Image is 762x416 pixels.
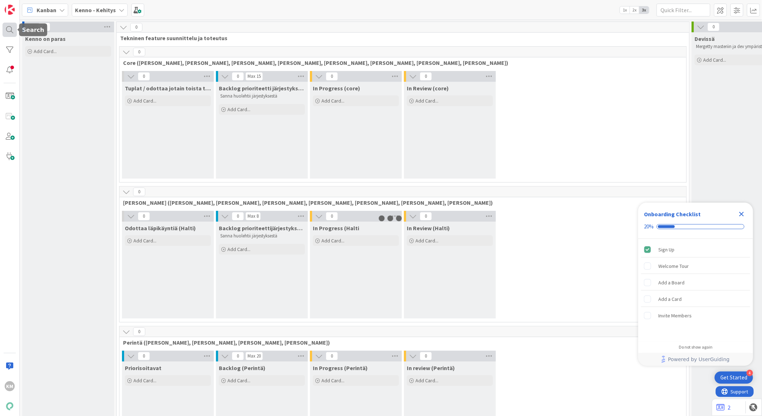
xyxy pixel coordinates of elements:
span: Kenno on paras [25,35,66,42]
h5: Search [22,27,44,33]
div: Sign Up is complete. [641,242,750,257]
img: avatar [5,401,15,411]
p: Sanna huolehtii järjestyksestä [220,233,304,239]
span: Backlog prioriteetti järjestyksessä (core) [219,85,305,92]
div: Welcome Tour is incomplete. [641,258,750,274]
span: Backlog (Perintä) [219,364,265,372]
a: Powered by UserGuiding [642,353,749,366]
div: Add a Card [658,295,682,303]
span: 0 [232,72,244,81]
a: 2 [716,403,730,412]
img: Visit kanbanzone.com [5,5,15,15]
span: Add Card... [227,106,250,113]
span: 3x [639,6,649,14]
span: Halti (Sebastian, VilleH, Riikka, Antti, MikkoV, PetriH, PetriM) [123,199,677,206]
span: 0 [420,72,432,81]
span: In Progress (core) [313,85,360,92]
div: Add a Board [658,278,685,287]
span: 0 [138,212,150,221]
span: Devissä [695,35,715,42]
span: Add Card... [415,237,438,244]
span: 0 [133,48,145,56]
span: Odottaa läpikäyntiä (Halti) [125,224,196,232]
span: 0 [232,212,244,221]
div: Checklist items [638,239,753,340]
span: Support [15,1,33,10]
div: Checklist progress: 20% [644,223,747,230]
span: 2x [630,6,639,14]
span: Add Card... [227,377,250,384]
div: Sign Up [658,245,674,254]
span: 0 [326,212,338,221]
div: 20% [644,223,654,230]
span: 0 [133,188,145,196]
span: Tuplat / odottaa jotain toista tikettiä [125,85,211,92]
div: Do not show again [679,344,712,350]
span: 0 [420,212,432,221]
span: Add Card... [321,98,344,104]
span: 0 [133,327,145,336]
span: Add Card... [133,377,156,384]
span: 0 [38,23,50,31]
div: Add a Board is incomplete. [641,275,750,290]
div: Max 20 [248,354,261,358]
span: Add Card... [415,98,438,104]
span: Add Card... [227,246,250,252]
span: Core (Pasi, Jussi, JaakkoHä, Jyri, Leo, MikkoK, Väinö, MattiH) [123,59,677,66]
span: Perintä (Jaakko, PetriH, MikkoV, Pasi) [123,339,677,346]
div: Get Started [720,374,747,381]
div: Open Get Started checklist, remaining modules: 4 [715,372,753,384]
span: Add Card... [321,237,344,244]
span: 1x [620,6,630,14]
span: Add Card... [133,98,156,104]
span: Add Card... [34,48,57,55]
span: In Review (Halti) [407,224,450,232]
div: Close Checklist [736,208,747,220]
span: 0 [232,352,244,360]
span: Backlog prioriteettijärjestyksessä (Halti) [219,224,305,232]
p: Sanna huolehtii järjestyksestä [220,93,304,99]
div: 4 [747,370,753,376]
span: 0 [138,72,150,81]
span: Priorisoitavat [125,364,161,372]
div: Welcome Tour [658,262,689,270]
span: Add Card... [415,377,438,384]
span: Powered by UserGuiding [668,355,730,364]
span: Add Card... [321,377,344,384]
span: 0 [326,352,338,360]
div: Invite Members is incomplete. [641,308,750,323]
div: Checklist Container [638,203,753,366]
span: Add Card... [703,57,726,63]
span: In Progress (Halti [313,224,359,232]
div: Max 15 [248,75,261,78]
span: Tekninen feature suunnittelu ja toteutus [120,34,680,42]
div: Onboarding Checklist [644,210,701,218]
span: In review (Perintä) [407,364,455,372]
span: 0 [138,352,150,360]
div: Footer [638,353,753,366]
span: In Progress (Perintä) [313,364,368,372]
span: Add Card... [133,237,156,244]
div: Invite Members [658,311,692,320]
span: 0 [130,23,142,32]
span: 0 [420,352,432,360]
span: In Review (core) [407,85,449,92]
input: Quick Filter... [657,4,710,16]
span: 0 [707,23,720,31]
span: 0 [326,72,338,81]
span: Kanban [37,6,56,14]
b: Kenno - Kehitys [75,6,116,14]
div: Add a Card is incomplete. [641,291,750,307]
div: Max 8 [248,214,259,218]
div: KM [5,381,15,391]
